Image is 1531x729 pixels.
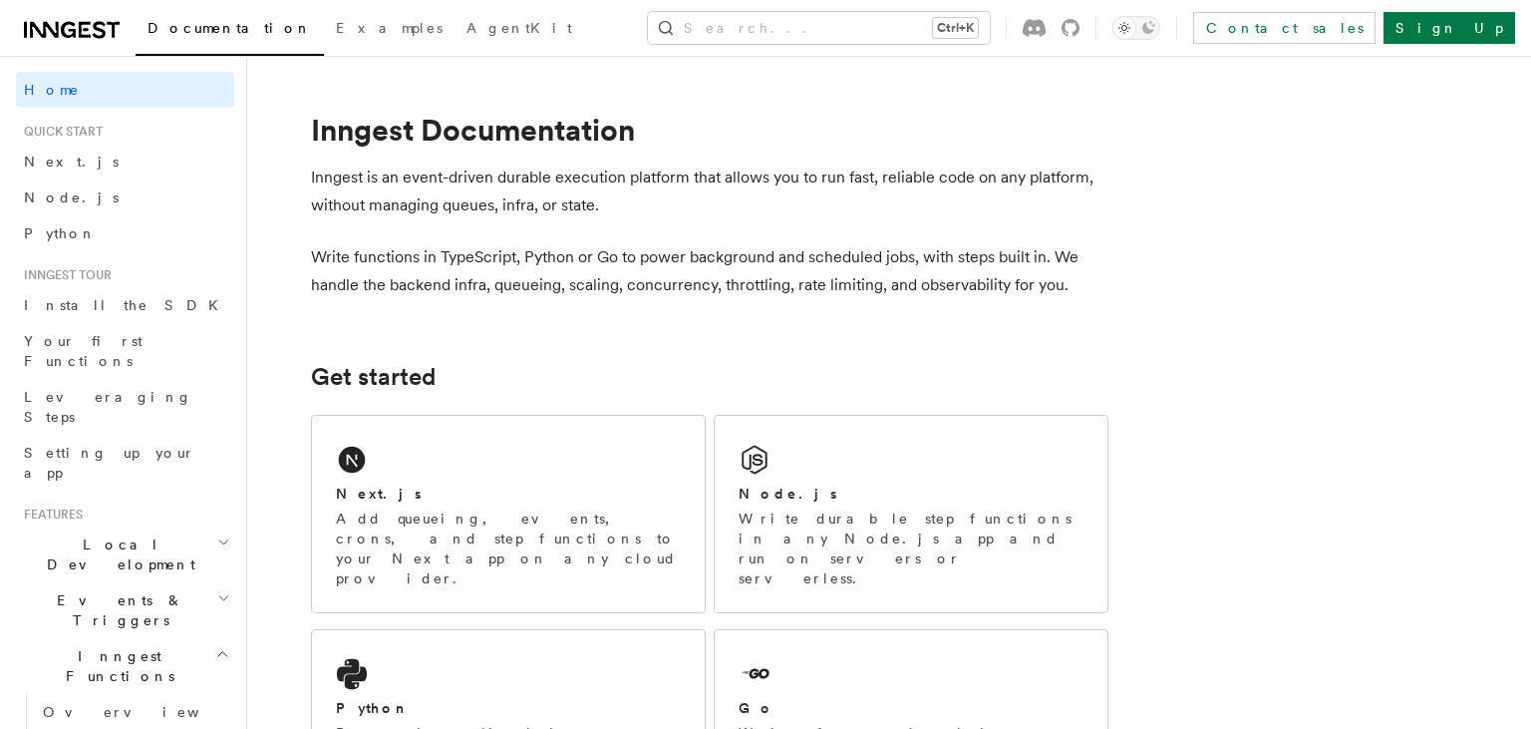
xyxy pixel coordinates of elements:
span: Python [24,225,97,241]
span: Events & Triggers [16,590,217,630]
span: Node.js [24,189,119,205]
h2: Python [336,698,410,718]
h2: Next.js [336,484,422,504]
span: Your first Functions [24,333,143,369]
a: Install the SDK [16,287,234,323]
span: AgentKit [466,20,572,36]
p: Write functions in TypeScript, Python or Go to power background and scheduled jobs, with steps bu... [311,243,1108,299]
h2: Go [739,698,774,718]
kbd: Ctrl+K [933,18,978,38]
a: Home [16,72,234,108]
button: Events & Triggers [16,582,234,638]
a: Next.jsAdd queueing, events, crons, and step functions to your Next app on any cloud provider. [311,415,706,613]
p: Add queueing, events, crons, and step functions to your Next app on any cloud provider. [336,509,681,588]
a: Examples [324,6,455,54]
h2: Node.js [739,484,837,504]
a: Leveraging Steps [16,379,234,435]
a: Get started [311,363,436,391]
span: Inngest tour [16,267,112,283]
a: Python [16,215,234,251]
a: Sign Up [1383,12,1515,44]
span: Next.js [24,154,119,170]
a: Contact sales [1193,12,1376,44]
button: Toggle dark mode [1112,16,1160,40]
p: Inngest is an event-driven durable execution platform that allows you to run fast, reliable code ... [311,164,1108,219]
a: Your first Functions [16,323,234,379]
span: Leveraging Steps [24,389,192,425]
span: Documentation [148,20,312,36]
a: Documentation [136,6,324,56]
button: Search...Ctrl+K [648,12,990,44]
a: Node.js [16,180,234,215]
span: Features [16,507,83,523]
a: Node.jsWrite durable step functions in any Node.js app and run on servers or serverless. [714,415,1108,613]
a: Next.js [16,144,234,180]
button: Local Development [16,527,234,582]
span: Local Development [16,535,217,574]
span: Quick start [16,124,103,140]
h1: Inngest Documentation [311,112,1108,148]
span: Overview [43,704,248,720]
p: Write durable step functions in any Node.js app and run on servers or serverless. [739,509,1083,588]
span: Install the SDK [24,297,230,313]
span: Home [24,80,80,100]
button: Inngest Functions [16,638,234,694]
span: Examples [336,20,443,36]
a: Setting up your app [16,435,234,491]
span: Setting up your app [24,445,195,481]
a: AgentKit [455,6,584,54]
span: Inngest Functions [16,646,215,686]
